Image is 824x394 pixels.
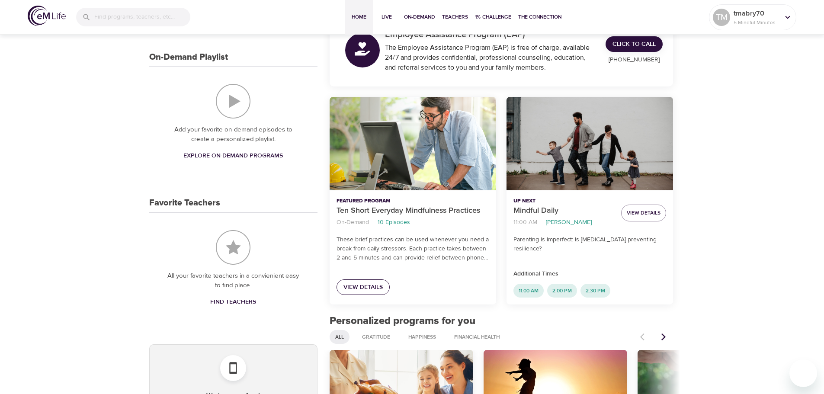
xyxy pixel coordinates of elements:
p: 11:00 AM [513,218,537,227]
div: 11:00 AM [513,284,544,298]
span: Gratitude [357,333,395,341]
a: Click to Call [606,36,663,52]
span: View Details [343,282,383,293]
div: Financial Health [449,330,505,344]
p: Mindful Daily [513,205,614,217]
a: Explore On-Demand Programs [180,148,286,164]
div: Gratitude [356,330,396,344]
div: TM [713,9,730,26]
p: 10 Episodes [378,218,410,227]
button: Mindful Daily [507,97,673,191]
span: 1% Challenge [475,13,511,22]
span: Click to Call [612,39,656,50]
p: These brief practices can be used whenever you need a break from daily stressors. Each practice t... [337,235,489,263]
div: 2:00 PM [547,284,577,298]
span: All [330,333,349,341]
span: 2:00 PM [547,287,577,295]
span: On-Demand [404,13,435,22]
span: The Connection [518,13,561,22]
li: · [372,217,374,228]
span: 11:00 AM [513,287,544,295]
span: Live [376,13,397,22]
span: View Details [627,208,660,218]
span: Financial Health [449,333,505,341]
p: Parenting Is Imperfect: Is [MEDICAL_DATA] preventing resilience? [513,235,666,253]
p: Additional Times [513,269,666,279]
span: Explore On-Demand Programs [183,151,283,161]
a: Find Teachers [207,294,260,310]
p: Add your favorite on-demand episodes to create a personalized playlist. [167,125,300,144]
img: logo [28,6,66,26]
iframe: Button to launch messaging window [789,359,817,387]
h3: Favorite Teachers [149,198,220,208]
p: Featured Program [337,197,489,205]
p: All your favorite teachers in a convienient easy to find place. [167,271,300,291]
span: Find Teachers [210,297,256,308]
h3: On-Demand Playlist [149,52,228,62]
p: On-Demand [337,218,369,227]
p: Up Next [513,197,614,205]
span: 2:30 PM [580,287,610,295]
span: Home [349,13,369,22]
p: tmabry70 [734,8,779,19]
button: Ten Short Everyday Mindfulness Practices [330,97,496,191]
span: Happiness [403,333,441,341]
div: 2:30 PM [580,284,610,298]
span: Teachers [442,13,468,22]
p: [PHONE_NUMBER] [606,55,663,64]
p: 5 Mindful Minutes [734,19,779,26]
li: · [541,217,542,228]
a: View Details [337,279,390,295]
div: Happiness [403,330,442,344]
img: On-Demand Playlist [216,84,250,119]
p: Ten Short Everyday Mindfulness Practices [337,205,489,217]
h2: Personalized programs for you [330,315,673,327]
input: Find programs, teachers, etc... [94,8,190,26]
p: [PERSON_NAME] [546,218,592,227]
button: View Details [621,205,666,221]
img: Favorite Teachers [216,230,250,265]
button: Next items [654,327,673,346]
nav: breadcrumb [337,217,489,228]
nav: breadcrumb [513,217,614,228]
div: All [330,330,349,344]
div: The Employee Assistance Program (EAP) is free of charge, available 24/7 and provides confidential... [385,43,596,73]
